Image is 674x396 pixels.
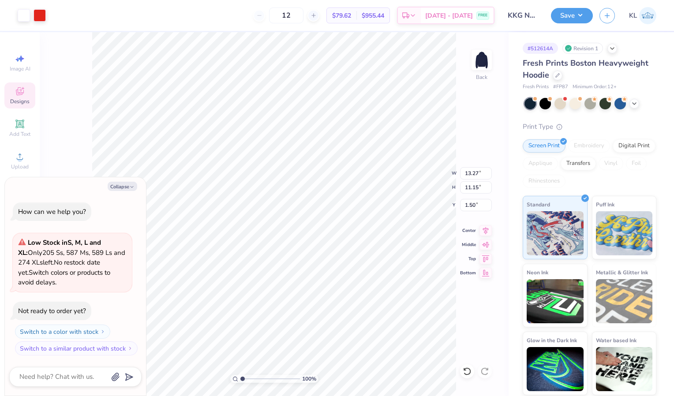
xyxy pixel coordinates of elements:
div: Foil [626,157,647,170]
span: Standard [527,200,550,209]
input: Untitled Design [501,7,544,24]
span: KL [629,11,637,21]
div: Vinyl [599,157,623,170]
span: Water based Ink [596,336,637,345]
span: Minimum Order: 12 + [573,83,617,91]
span: # FP87 [553,83,568,91]
img: Switch to a similar product with stock [127,346,133,351]
div: How can we help you? [18,207,86,216]
span: Add Text [9,131,30,138]
span: [DATE] - [DATE] [425,11,473,20]
img: Metallic & Glitter Ink [596,279,653,323]
span: Bottom [460,270,476,276]
div: Screen Print [523,139,565,153]
span: Fresh Prints Boston Heavyweight Hoodie [523,58,648,80]
span: Middle [460,242,476,248]
img: Glow in the Dark Ink [527,347,584,391]
span: Glow in the Dark Ink [527,336,577,345]
span: Neon Ink [527,268,548,277]
span: No restock date yet. [18,258,100,277]
button: Collapse [108,182,137,191]
strong: Low Stock in S, M, L and XL : [18,238,101,257]
div: Transfers [561,157,596,170]
span: Puff Ink [596,200,614,209]
a: KL [629,7,656,24]
div: Embroidery [568,139,610,153]
div: Back [476,73,487,81]
div: Not ready to order yet? [18,306,86,315]
div: Revision 1 [562,43,603,54]
div: Digital Print [613,139,655,153]
div: Rhinestones [523,175,565,188]
span: Top [460,256,476,262]
span: Image AI [10,65,30,72]
img: Switch to a color with stock [100,329,105,334]
span: Fresh Prints [523,83,549,91]
input: – – [269,7,303,23]
button: Save [551,8,593,23]
span: $955.44 [362,11,384,20]
span: 100 % [302,375,316,383]
img: Water based Ink [596,347,653,391]
div: # 512614A [523,43,558,54]
img: Standard [527,211,584,255]
span: FREE [478,12,487,19]
button: Switch to a similar product with stock [15,341,138,355]
div: Print Type [523,122,656,132]
span: Metallic & Glitter Ink [596,268,648,277]
span: $79.62 [332,11,351,20]
button: Switch to a color with stock [15,325,110,339]
img: Kaitlynn Lawson [639,7,656,24]
span: Center [460,228,476,234]
div: Applique [523,157,558,170]
span: Only 205 Ss, 587 Ms, 589 Ls and 274 XLs left. Switch colors or products to avoid delays. [18,238,125,287]
img: Puff Ink [596,211,653,255]
img: Back [473,51,491,69]
img: Neon Ink [527,279,584,323]
span: Upload [11,163,29,170]
span: Designs [10,98,30,105]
